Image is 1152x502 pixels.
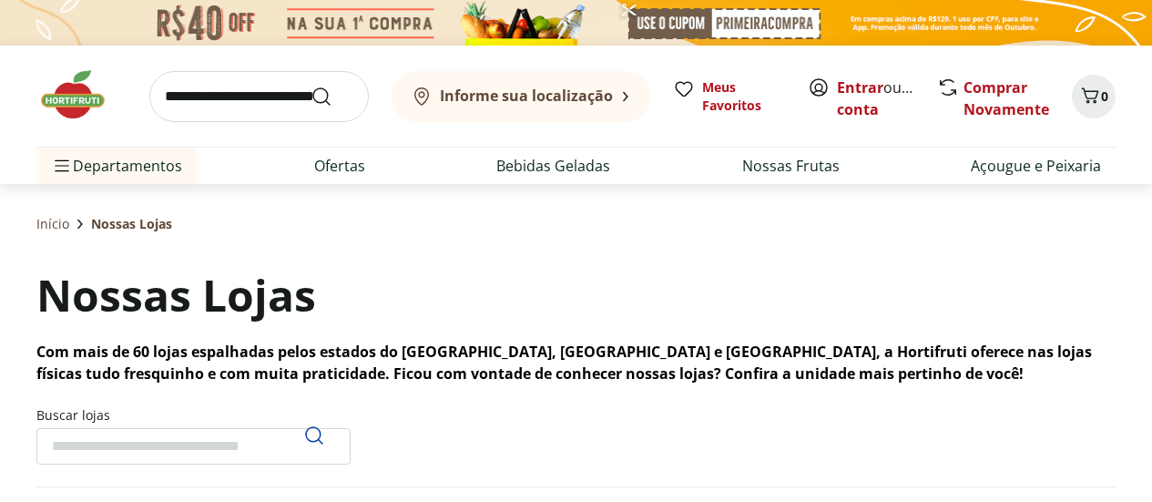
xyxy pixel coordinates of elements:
[963,77,1049,119] a: Comprar Novamente
[36,215,69,233] a: Início
[311,86,354,108] button: Submit Search
[971,155,1101,177] a: Açougue e Peixaria
[91,215,172,233] span: Nossas Lojas
[36,428,351,465] input: Buscar lojasPesquisar
[36,67,127,122] img: Hortifruti
[496,155,610,177] a: Bebidas Geladas
[36,341,1116,384] p: Com mais de 60 lojas espalhadas pelos estados do [GEOGRAPHIC_DATA], [GEOGRAPHIC_DATA] e [GEOGRAPH...
[36,406,351,465] label: Buscar lojas
[36,264,316,326] h1: Nossas Lojas
[742,155,840,177] a: Nossas Frutas
[1101,87,1108,105] span: 0
[1072,75,1116,118] button: Carrinho
[673,78,786,115] a: Meus Favoritos
[391,71,651,122] button: Informe sua localização
[837,77,918,120] span: ou
[440,86,613,106] b: Informe sua localização
[51,144,73,188] button: Menu
[51,144,182,188] span: Departamentos
[314,155,365,177] a: Ofertas
[702,78,786,115] span: Meus Favoritos
[149,71,369,122] input: search
[292,414,336,457] button: Pesquisar
[837,77,937,119] a: Criar conta
[837,77,883,97] a: Entrar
